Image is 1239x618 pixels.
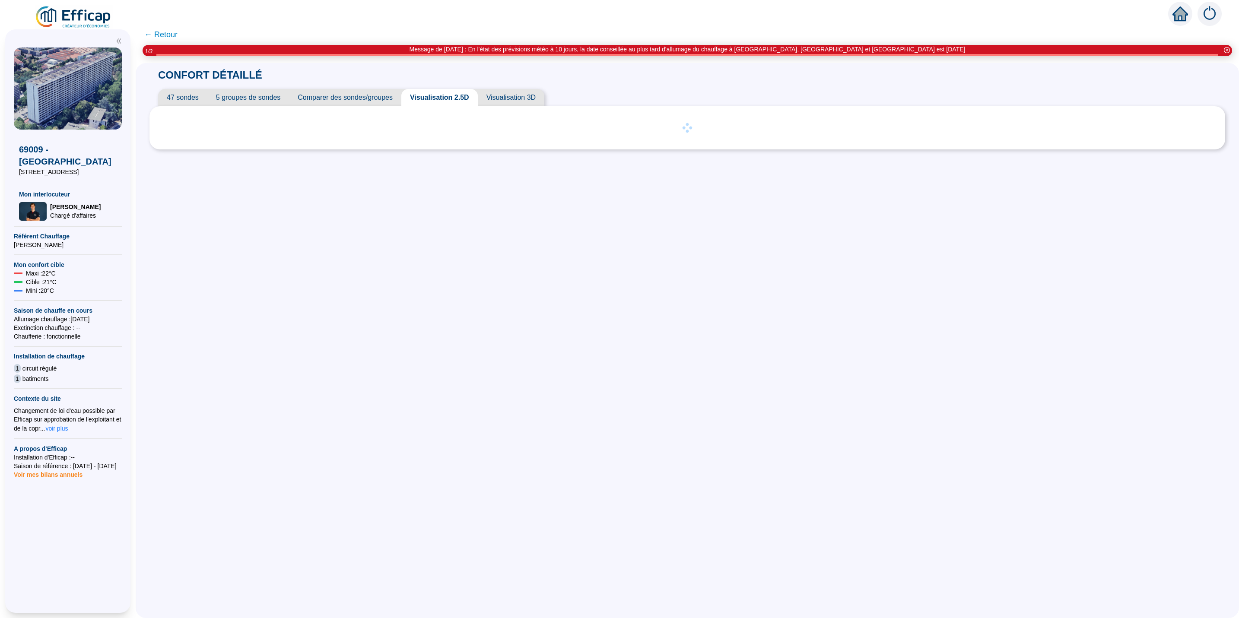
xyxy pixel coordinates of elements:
[116,38,122,44] span: double-left
[14,260,122,269] span: Mon confort cible
[14,315,122,323] span: Allumage chauffage : [DATE]
[22,374,49,383] span: batiments
[207,89,289,106] span: 5 groupes de sondes
[22,364,57,373] span: circuit régulé
[35,5,113,29] img: efficap energie logo
[14,232,122,241] span: Référent Chauffage
[14,364,21,373] span: 1
[19,190,117,199] span: Mon interlocuteur
[19,143,117,168] span: 69009 - [GEOGRAPHIC_DATA]
[14,323,122,332] span: Exctinction chauffage : --
[26,278,57,286] span: Cible : 21 °C
[14,406,122,433] div: Changement de loi d'eau possible par Efficap sur approbation de l'exploitant et de la copr...
[19,202,47,221] img: Chargé d'affaires
[144,29,178,41] span: ← Retour
[45,424,68,433] button: voir plus
[401,89,478,106] span: Visualisation 2.5D
[19,168,117,176] span: [STREET_ADDRESS]
[14,394,122,403] span: Contexte du site
[1198,2,1222,26] img: alerts
[1224,47,1230,53] span: close-circle
[14,453,122,462] span: Installation d'Efficap : --
[14,352,122,361] span: Installation de chauffage
[158,89,207,106] span: 47 sondes
[26,269,56,278] span: Maxi : 22 °C
[14,444,122,453] span: A propos d'Efficap
[410,45,966,54] div: Message de [DATE] : En l'état des prévisions météo à 10 jours, la date conseillée au plus tard d'...
[289,89,401,106] span: Comparer des sondes/groupes
[14,462,122,470] span: Saison de référence : [DATE] - [DATE]
[26,286,54,295] span: Mini : 20 °C
[149,69,271,81] span: CONFORT DÉTAILLÉ
[14,306,122,315] span: Saison de chauffe en cours
[50,203,101,211] span: [PERSON_NAME]
[1172,6,1188,22] span: home
[14,374,21,383] span: 1
[14,466,83,478] span: Voir mes bilans annuels
[14,241,122,249] span: [PERSON_NAME]
[50,211,101,220] span: Chargé d'affaires
[478,89,544,106] span: Visualisation 3D
[14,332,122,341] span: Chaufferie : fonctionnelle
[145,48,152,54] i: 1 / 3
